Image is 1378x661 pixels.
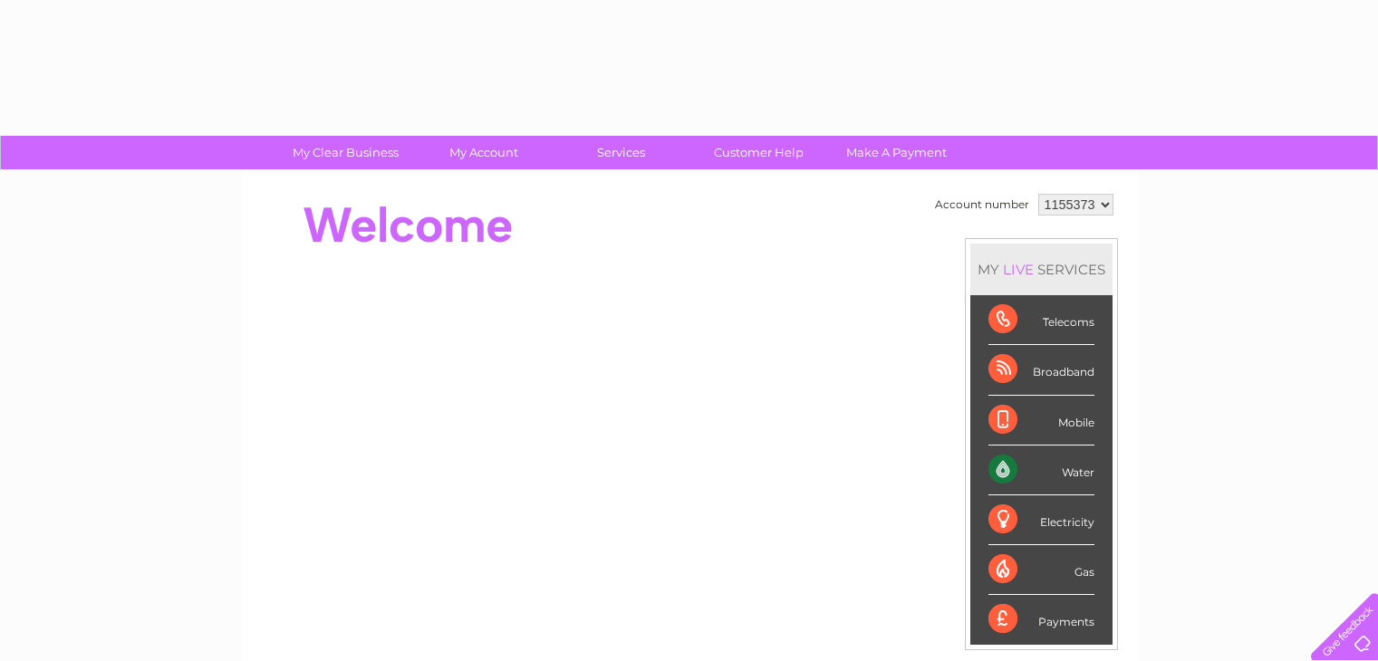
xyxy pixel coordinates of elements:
[988,445,1094,495] div: Water
[988,396,1094,445] div: Mobile
[999,261,1037,278] div: LIVE
[409,136,558,169] a: My Account
[970,244,1113,295] div: MY SERVICES
[822,136,971,169] a: Make A Payment
[988,595,1094,644] div: Payments
[684,136,834,169] a: Customer Help
[988,295,1094,345] div: Telecoms
[930,189,1034,220] td: Account number
[988,545,1094,595] div: Gas
[271,136,420,169] a: My Clear Business
[546,136,696,169] a: Services
[988,495,1094,545] div: Electricity
[988,345,1094,395] div: Broadband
